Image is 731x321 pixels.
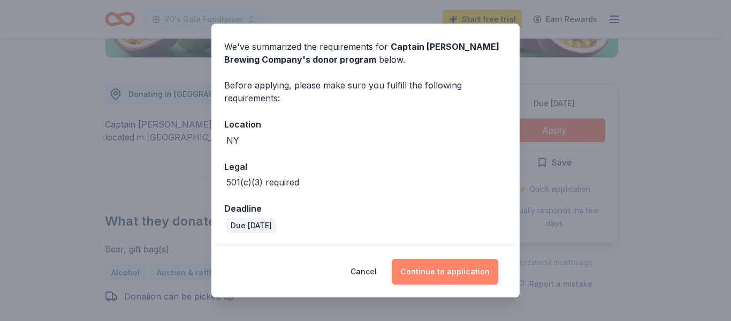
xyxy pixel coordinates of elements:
div: Before applying, please make sure you fulfill the following requirements: [224,79,507,104]
div: Due [DATE] [226,218,276,233]
div: NY [226,134,239,147]
div: We've summarized the requirements for below. [224,40,507,66]
div: Legal [224,160,507,174]
div: 501(c)(3) required [226,176,299,189]
button: Cancel [351,259,377,285]
button: Continue to application [392,259,498,285]
div: Location [224,117,507,131]
div: Deadline [224,201,507,215]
